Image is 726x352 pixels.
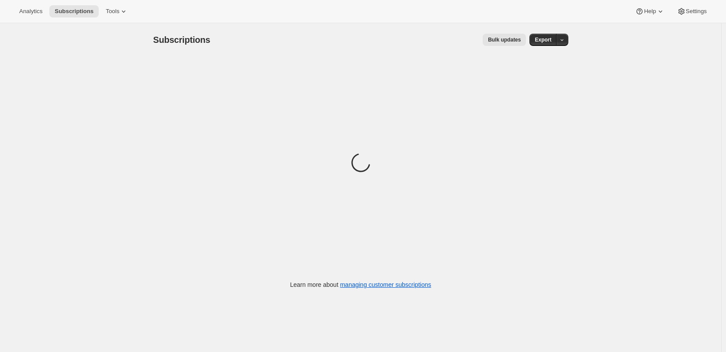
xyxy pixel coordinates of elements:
[153,35,211,45] span: Subscriptions
[644,8,656,15] span: Help
[686,8,707,15] span: Settings
[672,5,712,17] button: Settings
[483,34,526,46] button: Bulk updates
[290,280,431,289] p: Learn more about
[55,8,93,15] span: Subscriptions
[340,281,431,288] a: managing customer subscriptions
[14,5,48,17] button: Analytics
[49,5,99,17] button: Subscriptions
[19,8,42,15] span: Analytics
[106,8,119,15] span: Tools
[488,36,521,43] span: Bulk updates
[535,36,551,43] span: Export
[630,5,670,17] button: Help
[529,34,557,46] button: Export
[100,5,133,17] button: Tools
